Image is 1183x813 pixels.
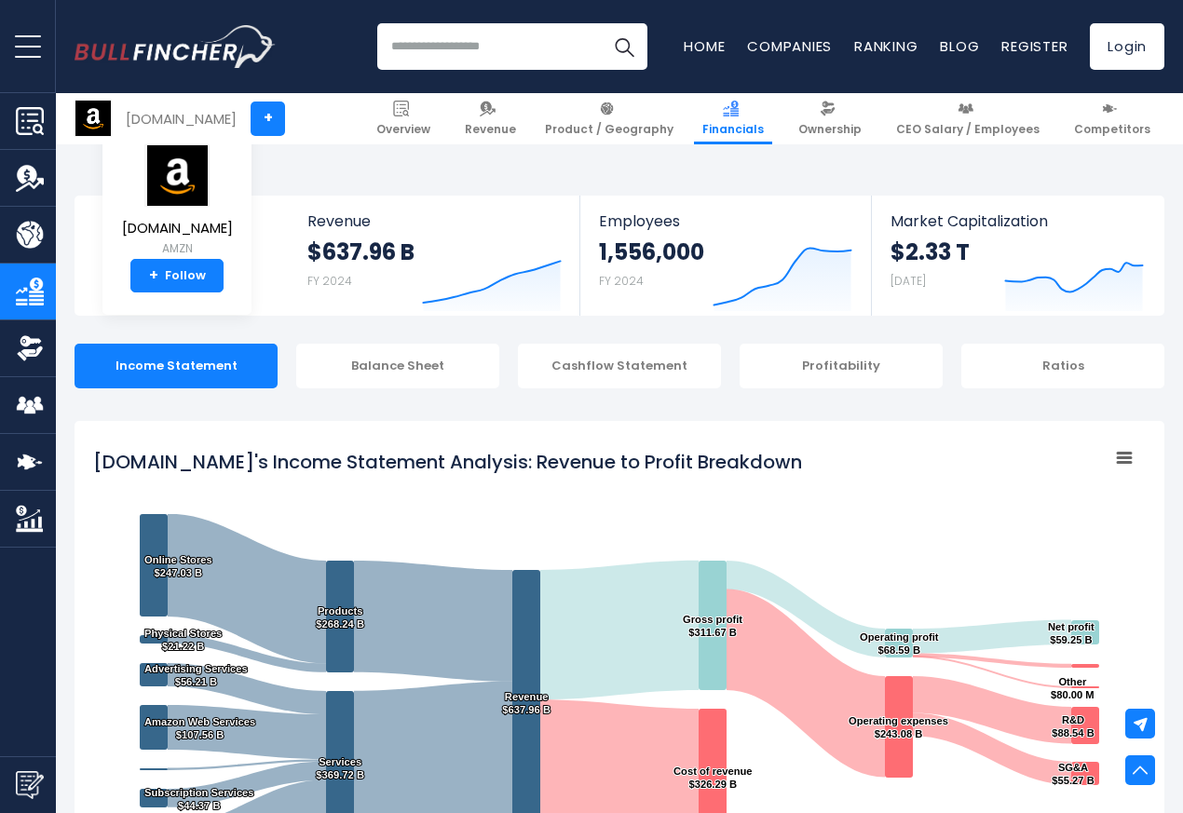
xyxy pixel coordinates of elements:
[872,196,1163,316] a: Market Capitalization $2.33 T [DATE]
[376,122,430,137] span: Overview
[144,144,210,207] img: AMZN logo
[456,93,524,144] a: Revenue
[896,122,1040,137] span: CEO Salary / Employees
[307,212,562,230] span: Revenue
[122,221,233,237] span: [DOMAIN_NAME]
[368,93,439,144] a: Overview
[251,102,285,136] a: +
[122,240,233,257] small: AMZN
[75,101,111,136] img: AMZN logo
[673,766,753,790] text: Cost of revenue $326.29 B
[545,122,673,137] span: Product / Geography
[144,716,255,740] text: Amazon Web Services $107.56 B
[1048,621,1095,645] text: Net profit $59.25 B
[798,122,862,137] span: Ownership
[316,605,364,630] text: Products $268.24 B
[854,36,918,56] a: Ranking
[537,93,682,144] a: Product / Geography
[289,196,580,316] a: Revenue $637.96 B FY 2024
[961,344,1164,388] div: Ratios
[16,334,44,362] img: Ownership
[599,212,851,230] span: Employees
[1001,36,1067,56] a: Register
[599,273,644,289] small: FY 2024
[940,36,979,56] a: Blog
[1066,93,1159,144] a: Competitors
[316,756,364,780] text: Services $369.72 B
[144,663,248,687] text: Advertising Services $56.21 B
[702,122,764,137] span: Financials
[307,273,352,289] small: FY 2024
[121,143,234,260] a: [DOMAIN_NAME] AMZN
[75,344,278,388] div: Income Statement
[747,36,832,56] a: Companies
[740,344,943,388] div: Profitability
[75,25,275,68] a: Go to homepage
[144,787,254,811] text: Subscription Services $44.37 B
[891,212,1144,230] span: Market Capitalization
[694,93,772,144] a: Financials
[1052,714,1094,738] text: R&D $88.54 B
[144,628,222,652] text: Physical Stores $21.22 B
[891,237,970,266] strong: $2.33 T
[75,25,276,68] img: Bullfincher logo
[860,631,939,656] text: Operating profit $68.59 B
[1051,676,1095,700] text: Other $80.00 M
[502,691,551,715] text: Revenue $637.96 B
[599,237,704,266] strong: 1,556,000
[296,344,499,388] div: Balance Sheet
[144,554,212,578] text: Online Stores $247.03 B
[149,267,158,284] strong: +
[126,108,237,129] div: [DOMAIN_NAME]
[130,259,224,292] a: +Follow
[601,23,647,70] button: Search
[891,273,926,289] small: [DATE]
[307,237,415,266] strong: $637.96 B
[683,614,742,638] text: Gross profit $311.67 B
[684,36,725,56] a: Home
[790,93,870,144] a: Ownership
[1052,762,1094,786] text: SG&A $55.27 B
[93,449,802,475] tspan: [DOMAIN_NAME]'s Income Statement Analysis: Revenue to Profit Breakdown
[888,93,1048,144] a: CEO Salary / Employees
[518,344,721,388] div: Cashflow Statement
[465,122,516,137] span: Revenue
[1090,23,1164,70] a: Login
[1074,122,1150,137] span: Competitors
[580,196,870,316] a: Employees 1,556,000 FY 2024
[849,715,948,739] text: Operating expenses $243.08 B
